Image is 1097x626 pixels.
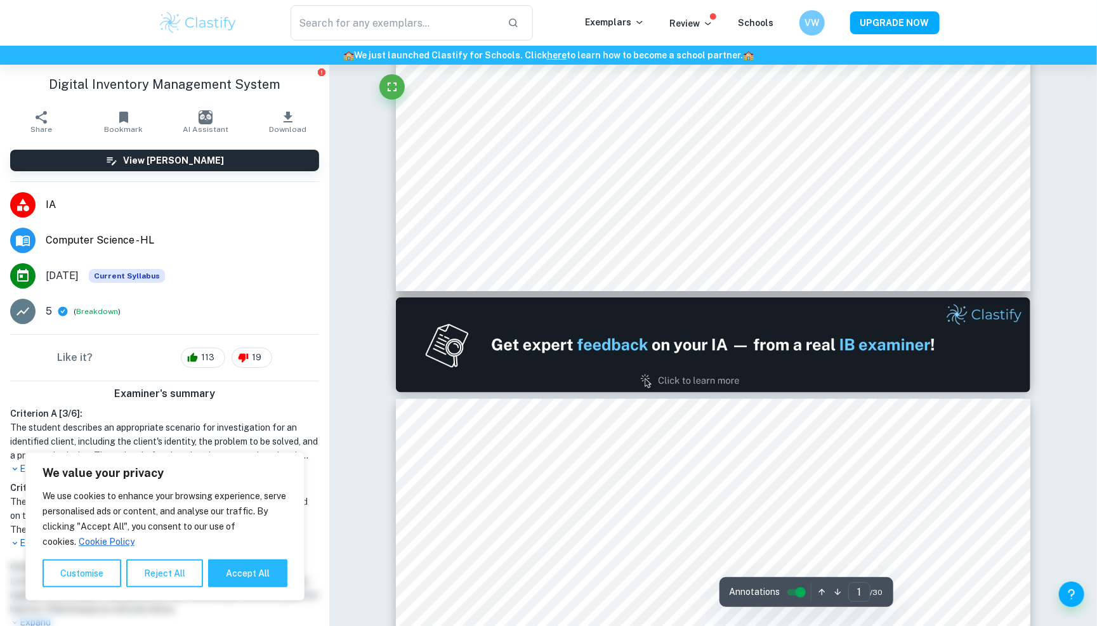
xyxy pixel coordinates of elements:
button: Customise [43,559,121,587]
h6: Criterion A [ 3 / 6 ]: [10,407,319,421]
p: We use cookies to enhance your browsing experience, serve personalised ads or content, and analys... [43,488,287,549]
button: Bookmark [82,104,165,140]
div: This exemplar is based on the current syllabus. Feel free to refer to it for inspiration/ideas wh... [89,269,165,283]
div: 113 [181,348,225,368]
span: 113 [194,351,221,364]
a: Cookie Policy [78,536,135,547]
h6: Like it? [57,350,93,365]
button: VW [799,10,825,36]
p: Expand [10,537,319,550]
span: Share [30,125,52,134]
img: Ad [396,297,1030,393]
button: Reject All [126,559,203,587]
span: Download [269,125,306,134]
span: Current Syllabus [89,269,165,283]
h6: Criterion B [ 4 / 6 ]: [10,481,319,495]
button: UPGRADE NOW [850,11,940,34]
span: 🏫 [743,50,754,60]
button: Help and Feedback [1059,582,1084,607]
h6: Examiner's summary [5,386,324,401]
div: We value your privacy [25,452,305,601]
button: Report issue [317,67,327,77]
img: AI Assistant [199,110,213,124]
p: Expand [10,462,319,476]
button: View [PERSON_NAME] [10,150,319,171]
h6: View [PERSON_NAME] [123,153,224,167]
button: Breakdown [76,306,118,317]
span: Computer Science - HL [46,233,319,248]
button: AI Assistant [164,104,247,140]
span: Annotations [730,585,780,599]
a: here [547,50,567,60]
span: ( ) [74,306,121,318]
button: Download [247,104,329,140]
a: Schools [739,18,774,28]
p: Exemplars [586,15,645,29]
div: 19 [232,348,272,368]
h1: Digital Inventory Management System [10,75,319,94]
p: We value your privacy [43,466,287,481]
input: Search for any exemplars... [291,5,498,41]
span: / 30 [870,587,883,598]
span: IA [46,197,319,212]
img: Clastify logo [158,10,239,36]
span: AI Assistant [183,125,228,134]
p: 5 [46,304,52,319]
p: Review [670,16,713,30]
button: Accept All [208,559,287,587]
h6: We just launched Clastify for Schools. Click to learn how to become a school partner. [3,48,1094,62]
span: 19 [245,351,268,364]
button: Fullscreen [379,74,405,100]
span: 🏫 [343,50,354,60]
h6: VW [805,16,819,30]
h1: The student has provided a complete and detailed record of tasks, based on the format provided by... [10,495,319,537]
span: [DATE] [46,268,79,284]
h1: The student describes an appropriate scenario for investigation for an identified client, includi... [10,421,319,462]
span: Bookmark [104,125,143,134]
